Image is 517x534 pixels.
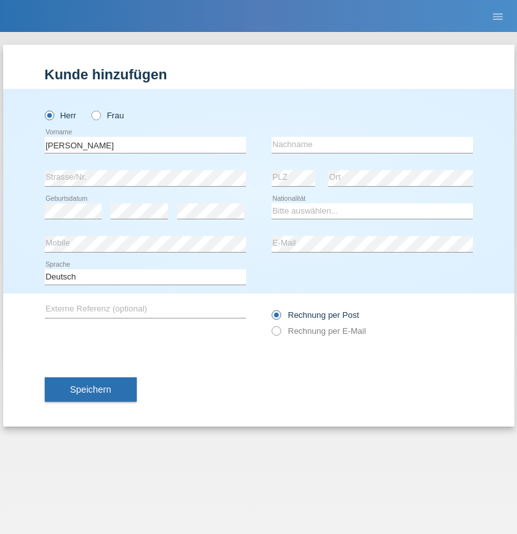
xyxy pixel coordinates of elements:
[45,111,53,119] input: Herr
[272,310,280,326] input: Rechnung per Post
[70,384,111,395] span: Speichern
[485,12,511,20] a: menu
[272,326,280,342] input: Rechnung per E-Mail
[272,310,359,320] label: Rechnung per Post
[91,111,124,120] label: Frau
[45,111,77,120] label: Herr
[91,111,100,119] input: Frau
[45,377,137,402] button: Speichern
[45,67,473,82] h1: Kunde hinzufügen
[272,326,366,336] label: Rechnung per E-Mail
[491,10,504,23] i: menu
